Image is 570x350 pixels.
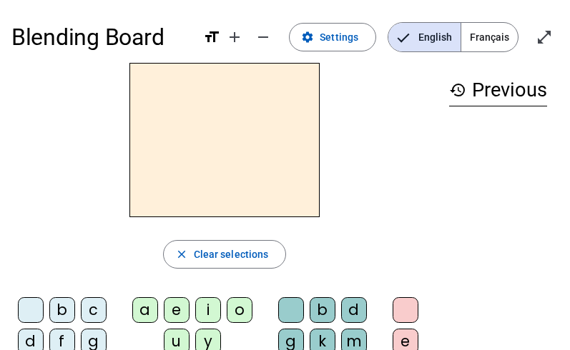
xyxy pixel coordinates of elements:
span: Settings [320,29,358,46]
div: a [132,297,158,323]
mat-icon: history [449,81,466,99]
mat-button-toggle-group: Language selection [388,22,519,52]
mat-icon: close [175,248,188,261]
mat-icon: format_size [203,29,220,46]
div: i [195,297,221,323]
button: Clear selections [163,240,287,269]
button: Settings [289,23,376,51]
h1: Blending Board [11,14,192,60]
h3: Previous [449,74,547,106]
button: Decrease font size [249,23,277,51]
mat-icon: settings [301,31,314,44]
mat-icon: open_in_full [536,29,553,46]
span: Clear selections [194,246,269,263]
span: Français [461,23,518,51]
div: e [164,297,190,323]
span: English [388,23,461,51]
div: c [81,297,107,323]
div: b [310,297,335,323]
mat-icon: add [226,29,243,46]
div: d [341,297,367,323]
button: Enter full screen [530,23,559,51]
mat-icon: remove [255,29,272,46]
div: o [227,297,252,323]
button: Increase font size [220,23,249,51]
div: b [49,297,75,323]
